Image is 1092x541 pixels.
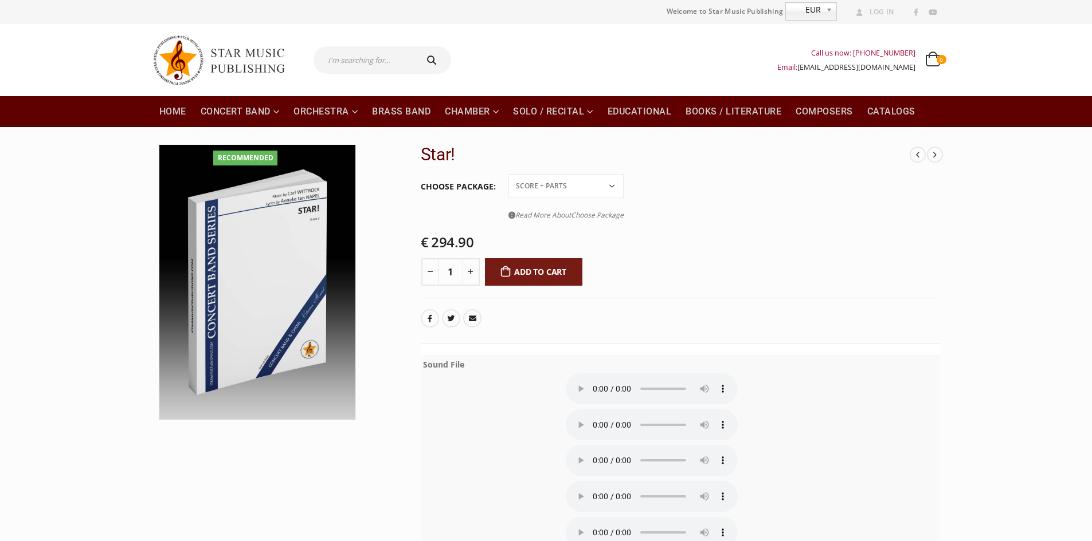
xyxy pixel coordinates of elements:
button: Add to cart [485,258,583,286]
button: Search [415,46,452,74]
a: Catalogs [860,96,922,127]
a: Twitter [442,309,460,327]
a: Chamber [438,96,506,127]
input: Product quantity [438,258,463,286]
div: Recommended [213,151,277,165]
a: Composers [789,96,860,127]
input: I'm searching for... [314,46,415,74]
span: Welcome to Star Music Publishing [667,3,784,20]
span: Choose Package [571,210,624,220]
img: SMP-10-0016 3D [159,145,356,420]
a: Concert Band [194,96,287,127]
a: Orchestra [287,96,365,127]
a: Solo / Recital [506,96,600,127]
a: Home [152,96,193,127]
span: € [421,232,429,251]
a: Facebook [421,309,439,327]
label: Choose Package [421,175,496,199]
a: Facebook [909,5,923,20]
a: Log In [852,5,894,19]
b: Sound File [423,359,464,370]
a: Read More AboutChoose Package [508,208,624,222]
a: [EMAIL_ADDRESS][DOMAIN_NAME] [797,62,915,72]
a: Educational [601,96,679,127]
bdi: 294.90 [421,232,474,251]
button: - [421,258,439,286]
h2: Star! [421,144,910,165]
div: Call us now: [PHONE_NUMBER] [777,46,915,60]
a: Youtube [925,5,940,20]
span: EUR [786,3,821,17]
a: Books / Literature [679,96,788,127]
span: 0 [937,55,946,64]
div: Email: [777,60,915,74]
a: Email [463,309,482,327]
button: + [463,258,480,286]
img: Star Music Publishing [152,30,296,90]
a: Brass Band [365,96,437,127]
